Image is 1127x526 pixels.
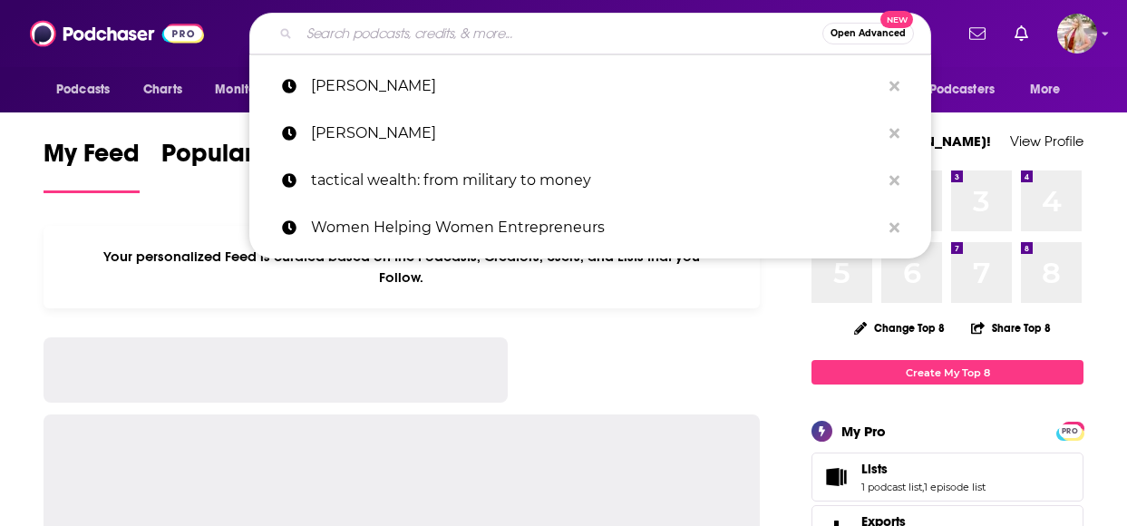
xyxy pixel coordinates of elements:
a: [PERSON_NAME] [249,110,931,157]
span: PRO [1059,424,1081,438]
p: Kaj Larsen [311,110,880,157]
span: Podcasts [56,77,110,102]
span: For Podcasters [908,77,995,102]
a: tactical wealth: from military to money [249,157,931,204]
img: Podchaser - Follow, Share and Rate Podcasts [30,16,204,51]
span: Charts [143,77,182,102]
span: Popular Feed [161,138,316,180]
a: View Profile [1010,132,1083,150]
a: Show notifications dropdown [962,18,993,49]
a: 1 podcast list [861,481,922,493]
button: open menu [44,73,133,107]
input: Search podcasts, credits, & more... [299,19,822,48]
a: Popular Feed [161,138,316,193]
span: Lists [861,461,888,477]
span: Lists [811,453,1083,502]
a: Lists [861,461,986,477]
span: Logged in as kmccue [1057,14,1097,54]
div: My Pro [841,423,886,440]
img: User Profile [1057,14,1097,54]
button: Open AdvancedNew [822,23,914,44]
span: Monitoring [215,77,279,102]
p: Kaj Larsen [311,63,880,110]
div: Search podcasts, credits, & more... [249,13,931,54]
a: My Feed [44,138,140,193]
button: open menu [202,73,303,107]
a: Women Helping Women Entrepreneurs [249,204,931,251]
button: Share Top 8 [970,310,1052,346]
button: Show profile menu [1057,14,1097,54]
a: Show notifications dropdown [1007,18,1035,49]
button: Change Top 8 [843,317,956,339]
a: Charts [131,73,193,107]
p: Women Helping Women Entrepreneurs [311,204,880,251]
span: Open Advanced [831,29,906,38]
a: Lists [818,464,854,490]
a: [PERSON_NAME] [249,63,931,110]
a: Create My Top 8 [811,360,1083,385]
p: tactical wealth: from military to money [311,157,880,204]
a: 1 episode list [924,481,986,493]
a: PRO [1059,424,1081,437]
button: open menu [896,73,1021,107]
span: More [1030,77,1061,102]
div: Your personalized Feed is curated based on the Podcasts, Creators, Users, and Lists that you Follow. [44,226,760,308]
button: open menu [1017,73,1083,107]
span: New [880,11,913,28]
span: My Feed [44,138,140,180]
span: , [922,481,924,493]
